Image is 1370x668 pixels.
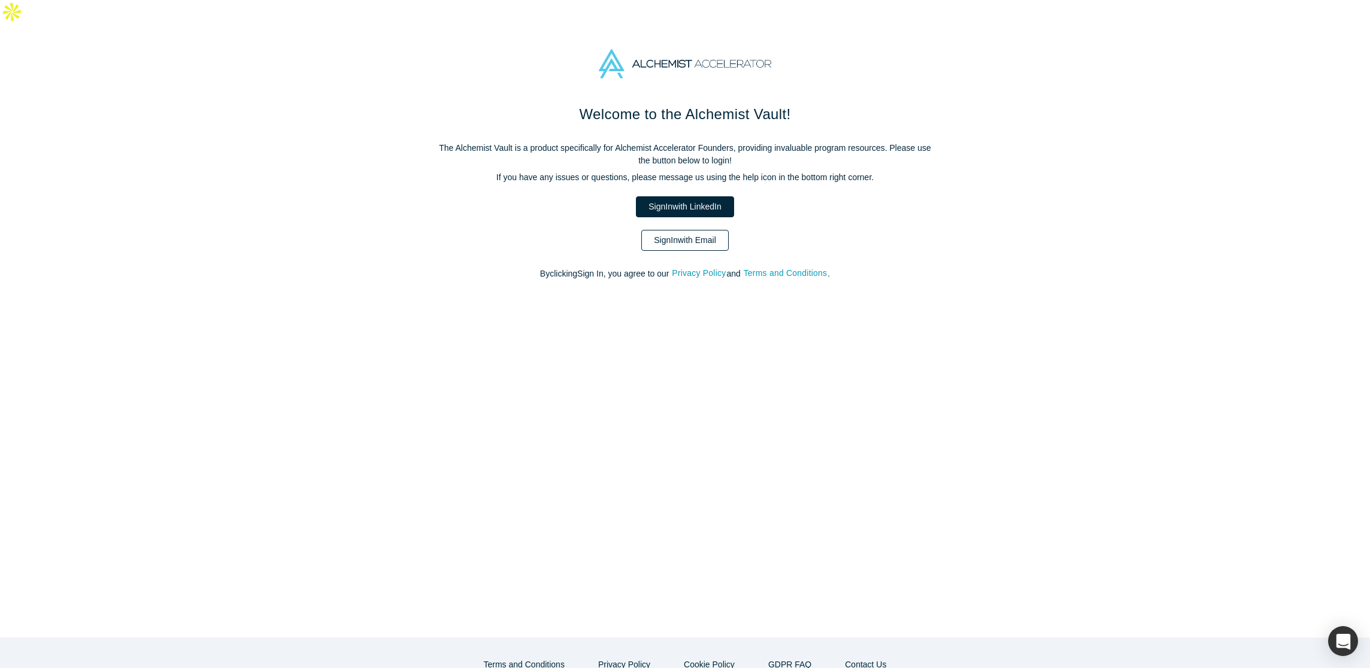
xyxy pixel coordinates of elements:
[434,171,936,184] p: If you have any issues or questions, please message us using the help icon in the bottom right co...
[743,266,828,280] button: Terms and Conditions
[434,142,936,167] p: The Alchemist Vault is a product specifically for Alchemist Accelerator Founders, providing inval...
[671,266,726,280] button: Privacy Policy
[599,49,771,78] img: Alchemist Accelerator Logo
[641,230,729,251] a: SignInwith Email
[434,104,936,125] h1: Welcome to the Alchemist Vault!
[636,196,734,217] a: SignInwith LinkedIn
[434,268,936,280] p: By clicking Sign In , you agree to our and .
